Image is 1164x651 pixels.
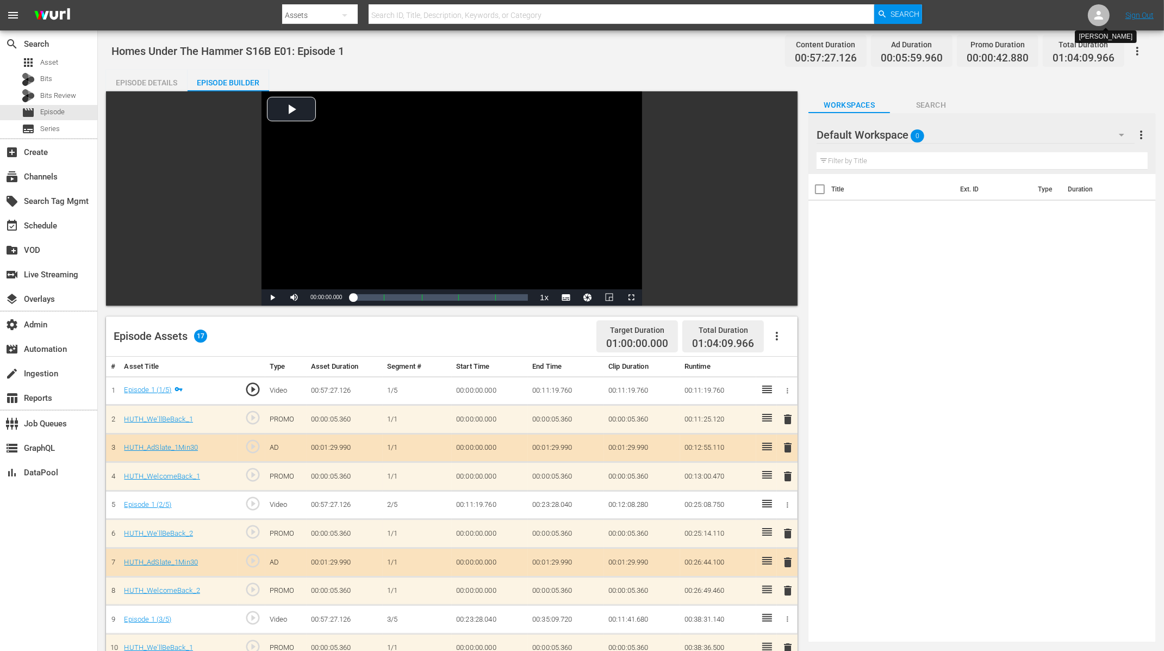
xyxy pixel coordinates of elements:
[452,405,528,434] td: 00:00:00.000
[124,415,193,423] a: HUTH_We'llBeBack_1
[604,491,680,519] td: 00:12:08.280
[188,70,269,91] button: Episode Builder
[781,584,794,597] span: delete
[528,605,604,634] td: 00:35:09.720
[452,519,528,548] td: 00:00:00.000
[680,357,756,377] th: Runtime
[383,491,452,519] td: 2/5
[307,405,383,434] td: 00:00:05.360
[40,73,52,84] span: Bits
[5,466,18,479] span: DataPool
[310,294,342,300] span: 00:00:00.000
[22,73,35,86] div: Bits
[5,170,18,183] span: Channels
[604,405,680,434] td: 00:00:05.360
[106,405,120,434] td: 2
[383,405,452,434] td: 1/1
[528,433,604,462] td: 00:01:29.990
[1053,52,1115,65] span: 01:04:09.966
[781,527,794,540] span: delete
[111,45,344,58] span: Homes Under The Hammer S16B E01: Episode 1
[967,52,1029,65] span: 00:00:42.880
[245,467,261,483] span: play_circle_outline
[106,519,120,548] td: 6
[1125,11,1154,20] a: Sign Out
[245,524,261,540] span: play_circle_outline
[124,386,171,394] a: Episode 1 (1/5)
[307,491,383,519] td: 00:57:27.126
[5,38,18,51] span: Search
[604,462,680,491] td: 00:00:05.360
[680,519,756,548] td: 00:25:14.110
[124,586,200,594] a: HUTH_WelcomeBack_2
[5,293,18,306] span: Overlays
[265,491,307,519] td: Video
[680,548,756,577] td: 00:26:44.100
[808,98,890,112] span: Workspaces
[604,605,680,634] td: 00:11:41.680
[245,410,261,426] span: play_circle_outline
[307,462,383,491] td: 00:00:05.360
[781,526,794,542] button: delete
[5,146,18,159] span: Create
[781,413,794,426] span: delete
[40,123,60,134] span: Series
[307,433,383,462] td: 00:01:29.990
[881,52,943,65] span: 00:05:59.960
[383,433,452,462] td: 1/1
[528,576,604,605] td: 00:00:05.360
[40,107,65,117] span: Episode
[307,357,383,377] th: Asset Duration
[265,548,307,577] td: AD
[604,519,680,548] td: 00:00:05.360
[22,106,35,119] span: Episode
[577,289,599,306] button: Jump To Time
[353,294,528,301] div: Progress Bar
[106,357,120,377] th: #
[114,330,207,343] div: Episode Assets
[262,91,642,306] div: Video Player
[795,52,857,65] span: 00:57:27.126
[452,357,528,377] th: Start Time
[1135,128,1148,141] span: more_vert
[307,548,383,577] td: 00:01:29.990
[120,357,237,377] th: Asset Title
[680,405,756,434] td: 00:11:25.120
[954,174,1031,204] th: Ext. ID
[106,433,120,462] td: 3
[555,289,577,306] button: Subtitles
[528,357,604,377] th: End Time
[5,392,18,405] span: Reports
[5,318,18,331] span: Admin
[1053,37,1115,52] div: Total Duration
[781,470,794,483] span: delete
[452,462,528,491] td: 00:00:00.000
[680,433,756,462] td: 00:12:55.110
[680,605,756,634] td: 00:38:31.140
[245,553,261,569] span: play_circle_outline
[817,120,1134,150] div: Default Workspace
[307,605,383,634] td: 00:57:27.126
[124,443,198,451] a: HUTH_AdSlate_1Min30
[680,376,756,405] td: 00:11:19.760
[881,37,943,52] div: Ad Duration
[245,381,261,398] span: play_circle_outline
[781,469,794,485] button: delete
[383,357,452,377] th: Segment #
[106,605,120,634] td: 9
[245,495,261,512] span: play_circle_outline
[528,462,604,491] td: 00:00:05.360
[891,4,919,24] span: Search
[692,323,754,338] div: Total Duration
[283,289,305,306] button: Mute
[692,337,754,350] span: 01:04:09.966
[5,244,18,257] span: VOD
[265,576,307,605] td: PROMO
[265,405,307,434] td: PROMO
[307,376,383,405] td: 00:57:27.126
[124,500,171,509] a: Episode 1 (2/5)
[106,462,120,491] td: 4
[245,438,261,455] span: play_circle_outline
[5,442,18,455] span: GraphQL
[528,548,604,577] td: 00:01:29.990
